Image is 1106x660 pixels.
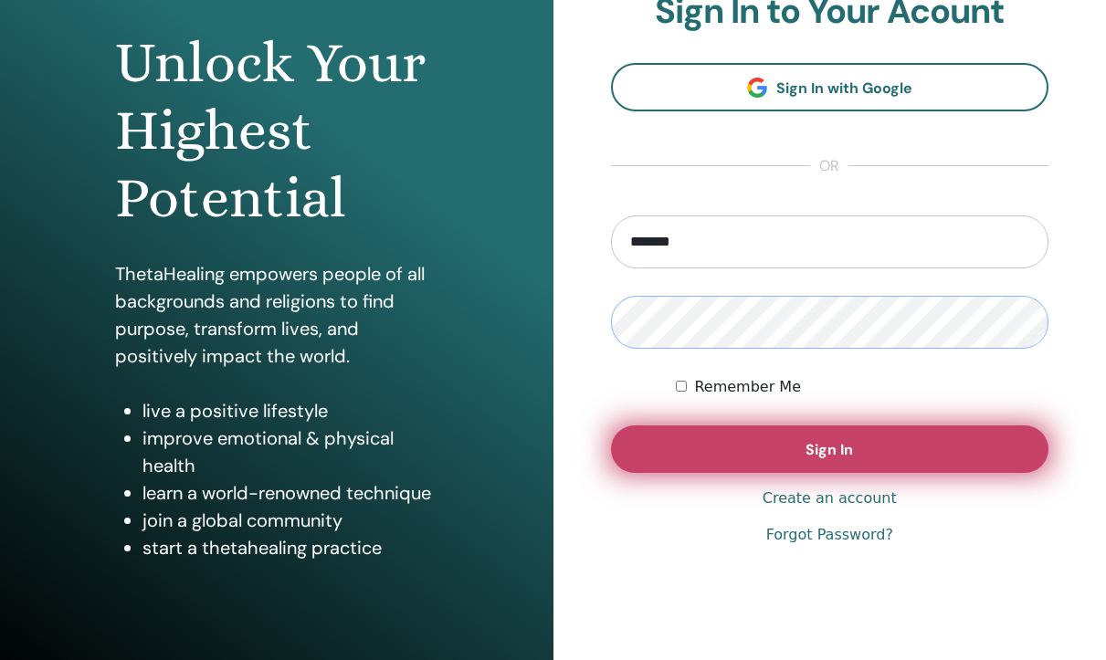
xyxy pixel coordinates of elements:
[763,487,897,509] a: Create an account
[611,63,1049,111] a: Sign In with Google
[611,425,1049,473] button: Sign In
[810,155,848,177] span: or
[142,397,438,424] li: live a positive lifestyle
[806,440,853,459] span: Sign In
[776,79,912,98] span: Sign In with Google
[766,524,893,546] a: Forgot Password?
[142,479,438,507] li: learn a world-renowned technique
[115,29,438,233] h1: Unlock Your Highest Potential
[694,376,801,398] label: Remember Me
[676,376,1048,398] div: Keep me authenticated indefinitely or until I manually logout
[142,507,438,534] li: join a global community
[142,534,438,561] li: start a thetahealing practice
[115,260,438,370] p: ThetaHealing empowers people of all backgrounds and religions to find purpose, transform lives, a...
[142,424,438,479] li: improve emotional & physical health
